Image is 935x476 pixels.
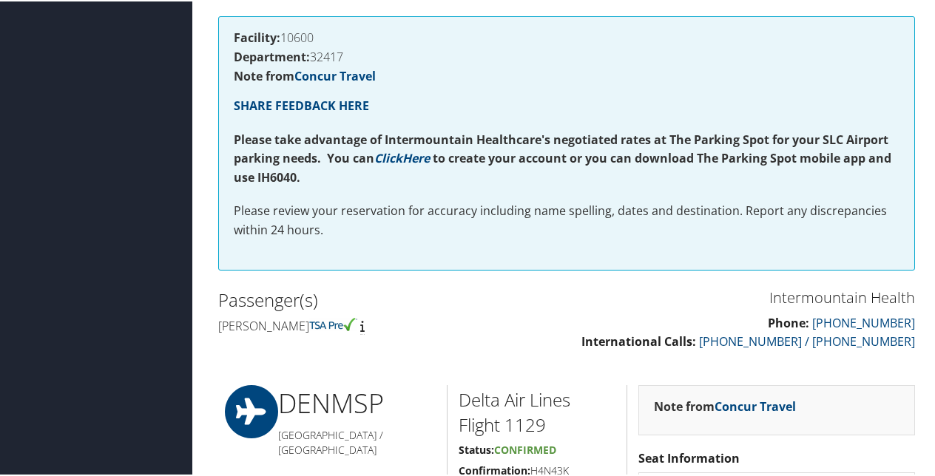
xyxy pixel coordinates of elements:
[812,313,915,330] a: [PHONE_NUMBER]
[218,316,556,333] h4: [PERSON_NAME]
[715,397,796,413] a: Concur Travel
[234,149,891,184] strong: to create your account or you can download The Parking Spot mobile app and use IH6040.
[234,200,899,238] p: Please review your reservation for accuracy including name spelling, dates and destination. Repor...
[459,386,615,435] h2: Delta Air Lines Flight 1129
[654,397,796,413] strong: Note from
[374,149,402,165] a: Click
[234,50,899,61] h4: 32417
[234,96,369,112] a: SHARE FEEDBACK HERE
[768,313,809,330] strong: Phone:
[294,67,376,83] a: Concur Travel
[278,426,436,455] h5: [GEOGRAPHIC_DATA] / [GEOGRAPHIC_DATA]
[459,441,494,455] strong: Status:
[402,149,430,165] a: Here
[494,441,556,455] span: Confirmed
[234,30,899,42] h4: 10600
[234,28,280,44] strong: Facility:
[234,130,888,166] strong: Please take advantage of Intermountain Healthcare's negotiated rates at The Parking Spot for your...
[581,332,696,348] strong: International Calls:
[578,286,915,307] h3: Intermountain Health
[218,286,556,311] h2: Passenger(s)
[699,332,915,348] a: [PHONE_NUMBER] / [PHONE_NUMBER]
[309,316,357,330] img: tsa-precheck.png
[459,462,530,476] strong: Confirmation:
[278,384,436,421] h1: DEN MSP
[234,67,376,83] strong: Note from
[234,47,310,64] strong: Department:
[638,449,740,465] strong: Seat Information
